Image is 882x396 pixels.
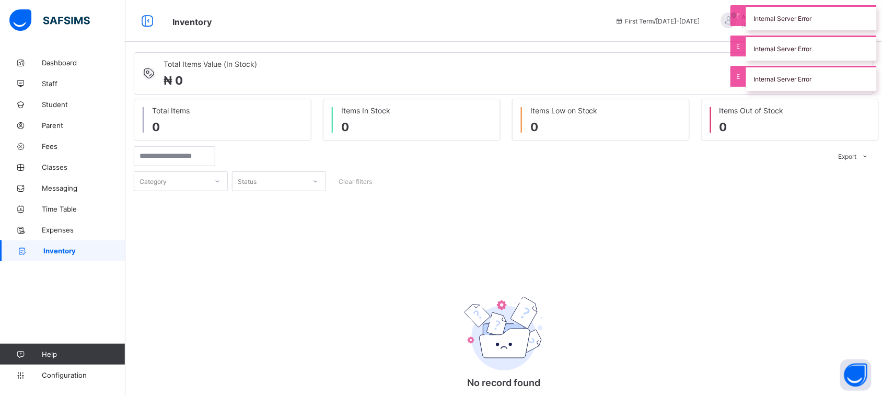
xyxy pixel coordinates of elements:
[719,106,784,115] span: Items Out of Stock
[746,66,877,91] div: Internal Server Error
[140,171,167,191] div: Category
[9,9,90,31] img: safsims
[339,178,372,185] span: Clear filters
[238,171,257,191] div: Status
[341,120,390,134] span: 0
[840,359,872,391] button: Open asap
[164,60,257,68] span: Total Items Value (In Stock)
[42,79,125,88] span: Staff
[43,247,125,255] span: Inventory
[172,17,212,27] span: Inventory
[839,153,857,160] span: Export
[42,142,125,150] span: Fees
[42,59,125,67] span: Dashboard
[42,371,125,379] span: Configuration
[152,106,190,115] span: Total Items
[746,36,877,61] div: Internal Server Error
[152,120,190,134] span: 0
[42,163,125,171] span: Classes
[530,120,598,134] span: 0
[719,120,784,134] span: 0
[465,297,543,370] img: emptyFolder.c0dd6c77127a4b698b748a2c71dfa8de.svg
[164,74,183,87] span: ₦ 0
[341,106,390,115] span: Items In Stock
[711,13,857,30] div: AdminAdmin
[399,377,608,388] p: No record found
[530,106,598,115] span: Items Low on Stock
[42,350,125,358] span: Help
[42,100,125,109] span: Student
[42,121,125,130] span: Parent
[42,226,125,234] span: Expenses
[746,5,877,30] div: Internal Server Error
[42,184,125,192] span: Messaging
[615,17,700,25] span: session/term information
[42,205,125,213] span: Time Table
